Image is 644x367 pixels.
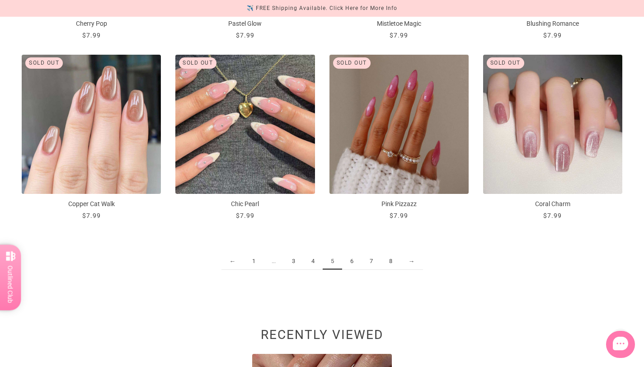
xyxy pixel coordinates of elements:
[22,199,161,209] p: Copper Cat Walk
[247,4,397,13] div: ✈️ FREE Shipping Available. Click Here for More Info
[236,32,254,39] span: $7.99
[175,55,315,221] a: Chic Pearl
[236,212,254,219] span: $7.99
[303,253,323,270] a: 4
[390,212,408,219] span: $7.99
[543,32,562,39] span: $7.99
[333,57,371,69] div: Sold out
[22,19,161,28] p: Cherry Pop
[543,212,562,219] span: $7.99
[25,57,63,69] div: Sold out
[244,253,263,270] a: 1
[323,253,342,270] span: 5
[329,19,469,28] p: Mistletoe Magic
[22,55,161,221] a: Copper Cat Walk
[263,253,284,270] span: ...
[175,199,315,209] p: Chic Pearl
[22,332,622,342] h2: Recently viewed
[221,253,244,270] a: ←
[175,19,315,28] p: Pastel Glow
[483,199,622,209] p: Coral Charm
[400,253,423,270] a: →
[342,253,362,270] a: 6
[284,253,303,270] a: 3
[362,253,381,270] a: 7
[390,32,408,39] span: $7.99
[483,55,622,221] a: Coral Charm
[483,19,622,28] p: Blushing Romance
[82,32,101,39] span: $7.99
[329,199,469,209] p: Pink Pizzazz
[329,55,469,221] a: Pink Pizzazz
[487,57,524,69] div: Sold out
[381,253,400,270] a: 8
[82,212,101,219] span: $7.99
[179,57,216,69] div: Sold out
